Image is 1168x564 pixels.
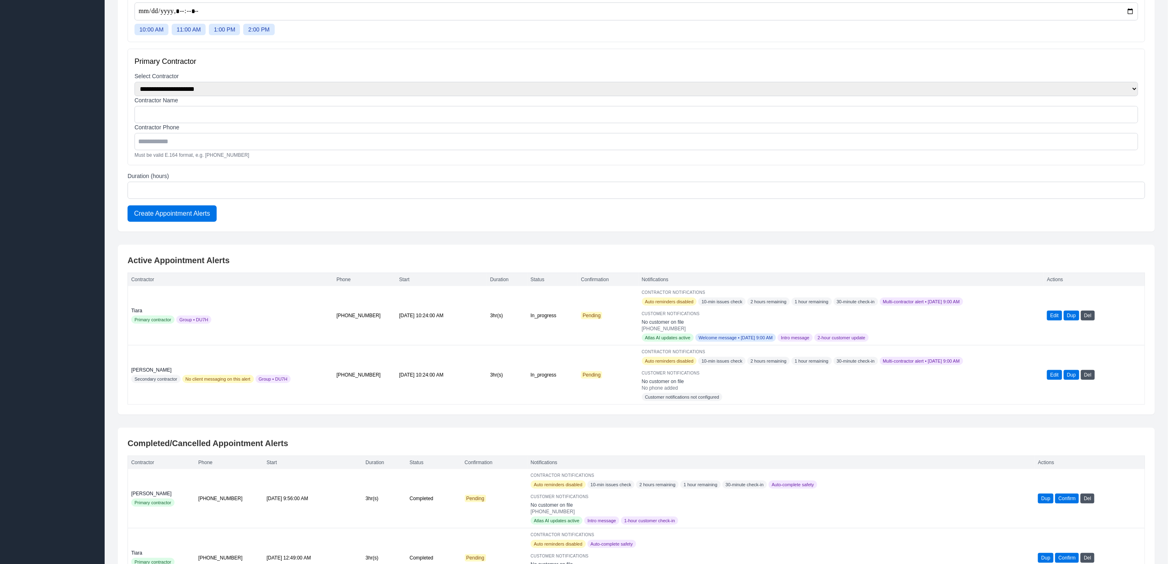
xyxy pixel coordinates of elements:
[243,24,274,35] button: 2:00 PM
[135,96,1138,104] label: Contractor Name
[880,357,963,365] span: Multi-contractor alert • [DATE] 9:00 AM
[396,286,487,345] td: [DATE] 10:24:00 AM
[1047,311,1062,320] button: Edit
[584,517,619,525] span: Intro message
[722,481,767,489] span: 30-minute check-in
[642,357,697,365] span: Auto reminders disabled
[531,508,1031,515] div: [PHONE_NUMBER]
[256,375,291,383] span: Group • DU7H
[362,469,406,528] td: 3 hr(s)
[642,325,1041,332] div: [PHONE_NUMBER]
[135,152,1138,158] p: Must be valid E.164 format, e.g. [PHONE_NUMBER]
[1055,553,1079,563] button: Confirm
[333,286,396,345] td: [PHONE_NUMBER]
[1064,370,1079,380] button: Dup
[128,255,1145,266] h2: Active Appointment Alerts
[531,502,1031,508] div: No customer on file
[487,273,527,287] th: Duration
[462,456,527,469] th: Confirmation
[1055,494,1079,503] button: Confirm
[333,345,396,405] td: [PHONE_NUMBER]
[131,316,175,324] span: Primary contractor
[176,316,212,324] span: Group • DU7H
[182,375,254,383] span: No client messaging on this alert
[465,554,486,562] span: Pending
[581,312,602,319] span: Pending
[128,205,217,222] button: Create Appointment Alerts
[778,334,813,342] span: Intro message
[396,273,487,287] th: Start
[406,456,462,469] th: Status
[195,469,263,528] td: [PHONE_NUMBER]
[1038,494,1054,503] button: Dup
[531,553,1031,559] p: Customer Notifications
[527,456,1035,469] th: Notifications
[209,24,240,35] button: 1:00 PM
[531,540,586,548] span: Auto reminders disabled
[135,56,1138,67] h3: Primary Contractor
[135,123,1138,131] label: Contractor Phone
[1064,311,1079,320] button: Dup
[581,371,602,379] span: Pending
[527,273,578,287] th: Status
[531,532,1031,538] p: Contractor Notifications
[465,495,486,502] span: Pending
[487,286,527,345] td: 3 hr(s)
[791,298,832,306] span: 1 hour remaining
[834,298,878,306] span: 30-minute check-in
[1044,273,1145,287] th: Actions
[135,72,1138,80] label: Select Contractor
[1038,553,1054,563] button: Dup
[680,481,721,489] span: 1 hour remaining
[1081,311,1095,320] button: Del
[587,481,635,489] span: 10-min issues check
[642,311,1041,317] p: Customer Notifications
[131,499,175,507] span: Primary contractor
[531,472,1031,479] p: Contractor Notifications
[642,319,1041,325] div: No customer on file
[587,540,636,548] span: Auto-complete safety
[639,273,1044,287] th: Notifications
[527,345,578,405] td: in_progress
[642,370,1041,377] p: Customer Notifications
[642,393,723,401] span: Customer notifications not configured
[128,172,1145,180] label: Duration (hours)
[1035,456,1145,469] th: Actions
[814,334,869,342] span: 2-hour customer update
[769,481,817,489] span: Auto-complete safety
[642,334,694,342] span: Atlas AI updates active
[135,24,168,35] button: 10:00 AM
[527,286,578,345] td: in_progress
[642,298,697,306] span: Auto reminders disabled
[131,490,192,497] div: [PERSON_NAME]
[642,385,1041,391] div: No phone added
[131,375,181,383] span: Secondary contractor
[698,298,746,306] span: 10-min issues check
[406,469,462,528] td: completed
[487,345,527,405] td: 3 hr(s)
[396,345,487,405] td: [DATE] 10:24:00 AM
[1047,370,1062,380] button: Edit
[747,298,790,306] span: 2 hours remaining
[642,378,1041,385] div: No customer on file
[636,481,679,489] span: 2 hours remaining
[642,349,1041,355] p: Contractor Notifications
[128,273,334,287] th: Contractor
[531,517,583,525] span: Atlas AI updates active
[791,357,832,365] span: 1 hour remaining
[128,438,1145,449] h2: Completed/Cancelled Appointment Alerts
[131,550,192,556] div: Tiara
[531,481,586,489] span: Auto reminders disabled
[621,517,678,525] span: 1-hour customer check-in
[531,494,1031,500] p: Customer Notifications
[1081,553,1094,563] button: Del
[642,289,1041,296] p: Contractor Notifications
[128,456,195,469] th: Contractor
[362,456,406,469] th: Duration
[131,307,330,314] div: Tiara
[131,367,330,373] div: [PERSON_NAME]
[172,24,206,35] button: 11:00 AM
[263,456,362,469] th: Start
[578,273,638,287] th: Confirmation
[263,469,362,528] td: [DATE] 9:56:00 AM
